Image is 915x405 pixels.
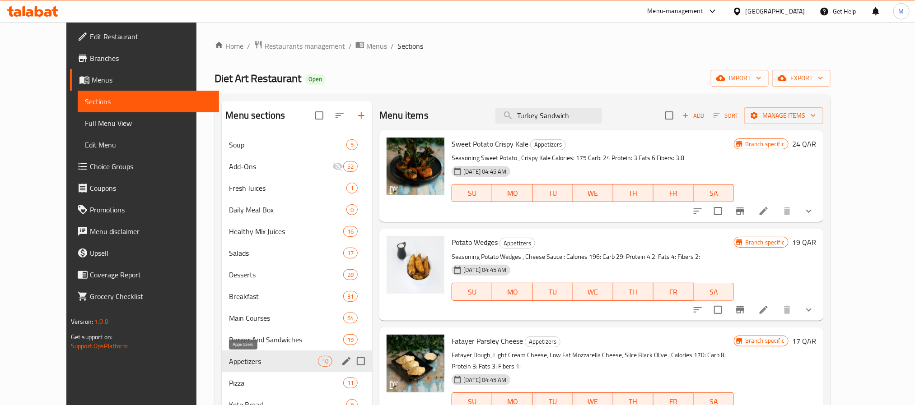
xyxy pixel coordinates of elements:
[305,74,326,85] div: Open
[537,285,570,299] span: TU
[85,96,212,107] span: Sections
[742,140,788,148] span: Branch specific
[397,41,423,51] span: Sections
[229,334,343,345] span: Burger And Sandwiches
[346,139,358,150] div: items
[90,248,212,258] span: Upsell
[803,304,814,315] svg: Show Choices
[803,206,814,216] svg: Show Choices
[90,226,212,237] span: Menu disclaimer
[318,357,332,366] span: 10
[90,269,212,280] span: Coverage Report
[229,139,346,150] div: Soup
[492,184,532,202] button: MO
[780,73,823,84] span: export
[71,331,112,343] span: Get support on:
[792,236,816,249] h6: 19 QAR
[709,300,728,319] span: Select to update
[85,139,212,150] span: Edit Menu
[92,74,212,85] span: Menus
[711,70,769,87] button: import
[533,283,573,301] button: TU
[573,283,613,301] button: WE
[456,285,489,299] span: SU
[247,41,250,51] li: /
[729,200,751,222] button: Branch-specific-item
[70,177,219,199] a: Coupons
[687,200,709,222] button: sort-choices
[573,184,613,202] button: WE
[500,238,535,249] span: Appetizers
[452,235,498,249] span: Potato Wedges
[742,238,788,247] span: Branch specific
[229,248,343,258] span: Salads
[344,292,357,301] span: 31
[70,156,219,177] a: Choice Groups
[229,356,318,367] span: Appetizers
[222,307,372,329] div: Main Courses64
[899,6,904,16] span: M
[460,376,510,384] span: [DATE] 04:45 AM
[340,354,353,368] button: edit
[343,248,358,258] div: items
[70,285,219,307] a: Grocery Checklist
[222,285,372,307] div: Breakfast31
[70,242,219,264] a: Upsell
[687,299,709,321] button: sort-choices
[657,285,690,299] span: FR
[229,204,346,215] span: Daily Meal Box
[654,283,694,301] button: FR
[776,200,798,222] button: delete
[222,156,372,177] div: Add-Ons52
[452,283,492,301] button: SU
[452,152,734,164] p: Seasoning Sweet Potato , Crispy Kale Calories: 175 Carb: 24 Protein: 3 Fats 6 Fibers: 3.8
[792,138,816,150] h6: 24 QAR
[229,377,343,388] span: Pizza
[495,108,602,124] input: search
[460,266,510,274] span: [DATE] 04:45 AM
[229,291,343,302] div: Breakfast
[71,340,128,352] a: Support.OpsPlatform
[525,336,560,347] span: Appetizers
[679,109,708,123] span: Add item
[744,107,823,124] button: Manage items
[90,204,212,215] span: Promotions
[660,106,679,125] span: Select section
[254,40,345,52] a: Restaurants management
[613,283,654,301] button: TH
[222,329,372,350] div: Burger And Sandwiches19
[758,206,769,216] a: Edit menu item
[792,335,816,347] h6: 17 QAR
[229,183,346,193] span: Fresh Juices
[452,334,523,348] span: Fatayer Parsley Cheese
[758,304,769,315] a: Edit menu item
[344,379,357,387] span: 11
[90,53,212,64] span: Branches
[496,187,529,200] span: MO
[697,285,730,299] span: SA
[229,161,332,172] span: Add-Ons
[70,47,219,69] a: Branches
[222,264,372,285] div: Desserts28
[387,236,444,294] img: Potato Wedges
[90,31,212,42] span: Edit Restaurant
[492,283,532,301] button: MO
[85,118,212,129] span: Full Menu View
[798,200,820,222] button: show more
[379,109,429,122] h2: Menu items
[70,264,219,285] a: Coverage Report
[387,335,444,392] img: Fatayer Parsley Cheese
[78,112,219,134] a: Full Menu View
[70,221,219,242] a: Menu disclaimer
[366,41,387,51] span: Menus
[456,187,489,200] span: SU
[344,162,357,171] span: 52
[343,313,358,323] div: items
[229,226,343,237] div: Healthy Mix Juices
[78,134,219,156] a: Edit Menu
[452,251,734,262] p: Seasoning Potato Wedges , Cheese Sauce : Calories 196: Carb 29: Protein 4.2: Fats 4: Fibers 2:
[347,184,357,193] span: 1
